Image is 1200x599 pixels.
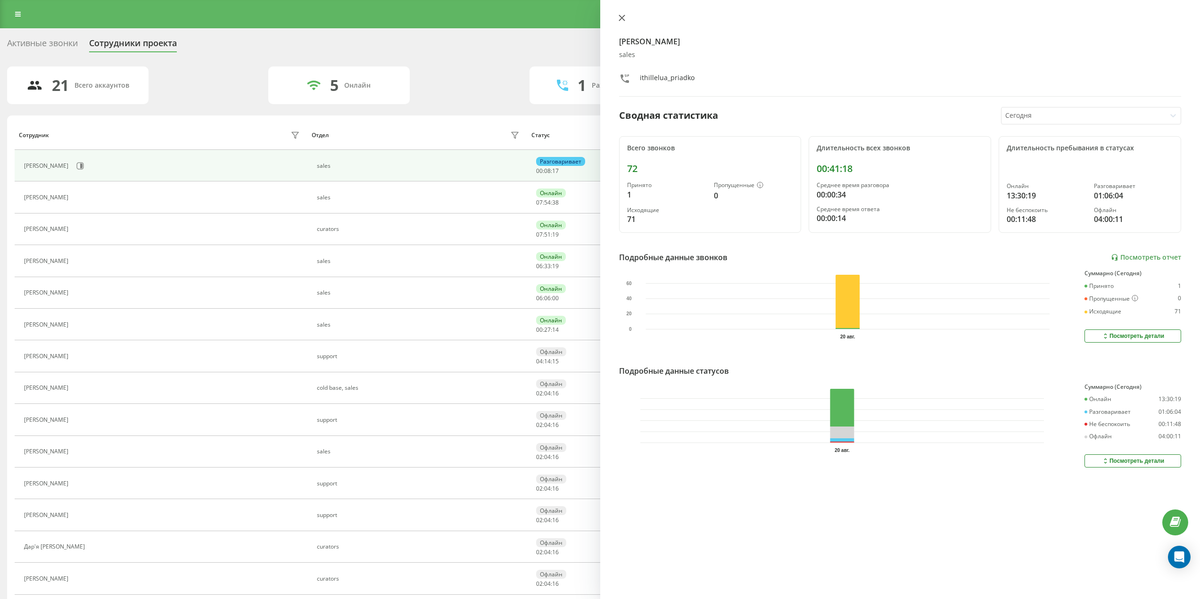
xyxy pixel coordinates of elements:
div: Офлайн [1084,433,1112,440]
div: 21 [52,76,69,94]
div: : : [536,327,559,333]
span: 51 [544,230,551,238]
div: 1 [1178,283,1181,289]
div: support [317,417,522,423]
text: 0 [629,327,631,332]
div: 00:00:14 [817,213,983,224]
div: Онлайн [536,221,566,230]
div: Сотрудник [19,132,49,139]
text: 40 [626,296,632,301]
div: 00:00:34 [817,189,983,200]
span: 00 [536,326,543,334]
div: [PERSON_NAME] [24,321,71,328]
span: 16 [552,516,559,524]
div: Разговаривает [536,157,585,166]
div: Отдел [312,132,329,139]
div: : : [536,454,559,460]
div: cold base, sales [317,385,522,391]
div: Подробные данные статусов [619,365,729,377]
div: Посмотреть детали [1101,457,1164,465]
span: 14 [544,357,551,365]
span: 33 [544,262,551,270]
div: : : [536,358,559,365]
span: 19 [552,262,559,270]
span: 16 [552,389,559,397]
span: 15 [552,357,559,365]
div: Принято [627,182,706,189]
div: sales [619,51,1182,59]
div: Офлайн [536,443,566,452]
div: [PERSON_NAME] [24,448,71,455]
div: 04:00:11 [1159,433,1181,440]
div: Разговаривают [592,82,643,90]
div: sales [317,289,522,296]
div: [PERSON_NAME] [24,353,71,360]
span: 04 [544,453,551,461]
div: sales [317,258,522,264]
div: [PERSON_NAME] [24,163,71,169]
div: 13:30:19 [1007,190,1086,201]
span: 06 [536,262,543,270]
div: [PERSON_NAME] [24,480,71,487]
text: 20 авг. [840,334,855,339]
span: 16 [552,453,559,461]
div: Дар'я [PERSON_NAME] [24,543,87,550]
span: 14 [552,326,559,334]
span: 00 [552,294,559,302]
text: 60 [626,281,632,286]
div: Офлайн [536,570,566,579]
span: 54 [544,198,551,206]
div: Open Intercom Messenger [1168,546,1191,568]
div: Всего аккаунтов [74,82,129,90]
div: sales [317,321,522,328]
span: 08 [544,167,551,175]
div: Разговаривает [1094,183,1173,189]
span: 06 [544,294,551,302]
div: sales [317,163,522,169]
span: 16 [552,421,559,429]
span: 17 [552,167,559,175]
div: : : [536,390,559,397]
div: Офлайн [536,538,566,547]
div: [PERSON_NAME] [24,575,71,582]
button: Посмотреть детали [1084,454,1181,468]
div: Не беспокоить [1084,421,1130,427]
div: Подробные данные звонков [619,252,728,263]
div: Пропущенные [1084,295,1138,303]
div: Онлайн [536,189,566,197]
span: 16 [552,580,559,588]
div: sales [317,194,522,201]
div: Офлайн [536,475,566,484]
div: Онлайн [536,316,566,325]
div: Посмотреть детали [1101,332,1164,340]
div: 72 [627,163,794,174]
span: 02 [536,421,543,429]
div: : : [536,231,559,238]
div: Среднее время ответа [817,206,983,213]
div: [PERSON_NAME] [24,417,71,423]
div: 1 [578,76,586,94]
span: 02 [536,453,543,461]
div: Офлайн [536,411,566,420]
span: 04 [544,548,551,556]
span: 27 [544,326,551,334]
div: [PERSON_NAME] [24,512,71,518]
div: support [317,480,522,487]
span: 07 [536,230,543,238]
div: Офлайн [536,379,566,388]
span: 16 [552,484,559,492]
div: [PERSON_NAME] [24,258,71,264]
span: 04 [544,484,551,492]
div: 1 [627,189,706,200]
div: sales [317,448,522,455]
div: Офлайн [536,506,566,515]
h4: [PERSON_NAME] [619,36,1182,47]
div: 00:41:18 [817,163,983,174]
div: Разговаривает [1084,409,1131,415]
span: 04 [544,516,551,524]
div: 01:06:04 [1094,190,1173,201]
div: Онлайн [344,82,371,90]
a: Посмотреть отчет [1111,254,1181,262]
div: : : [536,295,559,302]
div: Среднее время разговора [817,182,983,189]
